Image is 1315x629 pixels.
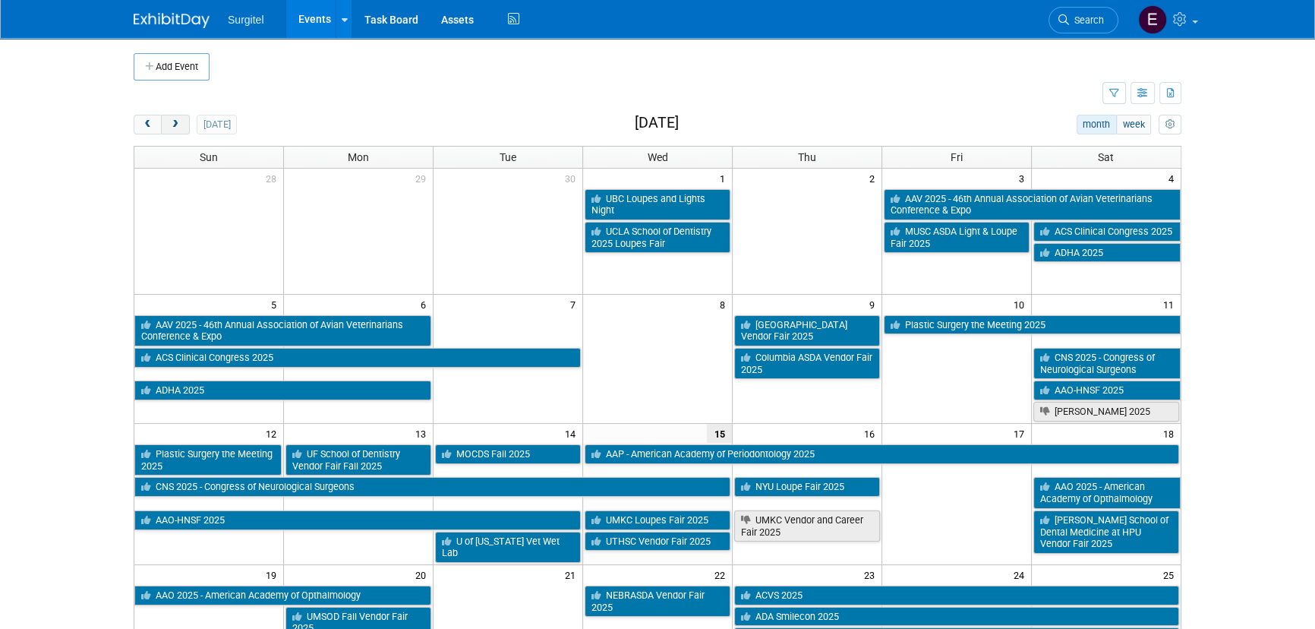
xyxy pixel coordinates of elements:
[1033,510,1179,554] a: [PERSON_NAME] School of Dental Medicine at HPU Vendor Fair 2025
[1033,402,1179,422] a: [PERSON_NAME] 2025
[734,348,880,379] a: Columbia ASDA Vendor Fair 2025
[1162,295,1181,314] span: 11
[200,151,218,163] span: Sun
[414,565,433,584] span: 20
[563,565,582,584] span: 21
[348,151,369,163] span: Mon
[563,424,582,443] span: 14
[951,151,963,163] span: Fri
[734,315,880,346] a: [GEOGRAPHIC_DATA] Vendor Fair 2025
[270,295,283,314] span: 5
[285,444,431,476] a: UF School of Dentistry Vendor Fair Fall 2025
[1012,424,1031,443] span: 17
[1033,222,1181,242] a: ACS Clinical Congress 2025
[569,295,582,314] span: 7
[1069,14,1104,26] span: Search
[585,222,730,253] a: UCLA School of Dentistry 2025 Loupes Fair
[718,169,732,188] span: 1
[1033,477,1181,508] a: AAO 2025 - American Academy of Opthalmology
[264,565,283,584] span: 19
[134,348,581,368] a: ACS Clinical Congress 2025
[1165,120,1175,130] i: Personalize Calendar
[134,444,282,476] a: Plastic Surgery the Meeting 2025
[134,381,431,400] a: ADHA 2025
[798,151,816,163] span: Thu
[197,115,237,134] button: [DATE]
[585,444,1179,464] a: AAP - American Academy of Periodontology 2025
[563,169,582,188] span: 30
[868,295,881,314] span: 9
[713,565,732,584] span: 22
[1077,115,1117,134] button: month
[134,53,210,81] button: Add Event
[718,295,732,314] span: 8
[734,477,880,497] a: NYU Loupe Fair 2025
[1012,565,1031,584] span: 24
[435,532,581,563] a: U of [US_STATE] Vet Wet Lab
[1033,348,1181,379] a: CNS 2025 - Congress of Neurological Surgeons
[734,607,1179,627] a: ADA Smilecon 2025
[734,510,880,542] a: UMKC Vendor and Career Fair 2025
[134,115,162,134] button: prev
[1159,115,1181,134] button: myCustomButton
[585,189,730,220] a: UBC Loupes and Lights Night
[734,586,1179,605] a: ACVS 2025
[134,315,431,346] a: AAV 2025 - 46th Annual Association of Avian Veterinarians Conference & Expo
[635,115,679,131] h2: [DATE]
[884,189,1181,220] a: AAV 2025 - 46th Annual Association of Avian Veterinarians Conference & Expo
[134,13,210,28] img: ExhibitDay
[435,444,581,464] a: MOCDS Fall 2025
[134,510,581,530] a: AAO-HNSF 2025
[1049,7,1118,33] a: Search
[264,424,283,443] span: 12
[1116,115,1151,134] button: week
[134,586,431,605] a: AAO 2025 - American Academy of Opthalmology
[862,424,881,443] span: 16
[1017,169,1031,188] span: 3
[1162,565,1181,584] span: 25
[1138,5,1167,34] img: Event Coordinator
[1098,151,1114,163] span: Sat
[264,169,283,188] span: 28
[585,586,730,617] a: NEBRASDA Vendor Fair 2025
[414,424,433,443] span: 13
[707,424,732,443] span: 15
[228,14,263,26] span: Surgitel
[419,295,433,314] span: 6
[1033,381,1181,400] a: AAO-HNSF 2025
[585,510,730,530] a: UMKC Loupes Fair 2025
[1033,243,1181,263] a: ADHA 2025
[868,169,881,188] span: 2
[884,222,1030,253] a: MUSC ASDA Light & Loupe Fair 2025
[414,169,433,188] span: 29
[500,151,516,163] span: Tue
[647,151,667,163] span: Wed
[1167,169,1181,188] span: 4
[134,477,730,497] a: CNS 2025 - Congress of Neurological Surgeons
[1162,424,1181,443] span: 18
[1012,295,1031,314] span: 10
[161,115,189,134] button: next
[585,532,730,552] a: UTHSC Vendor Fair 2025
[862,565,881,584] span: 23
[884,315,1181,335] a: Plastic Surgery the Meeting 2025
